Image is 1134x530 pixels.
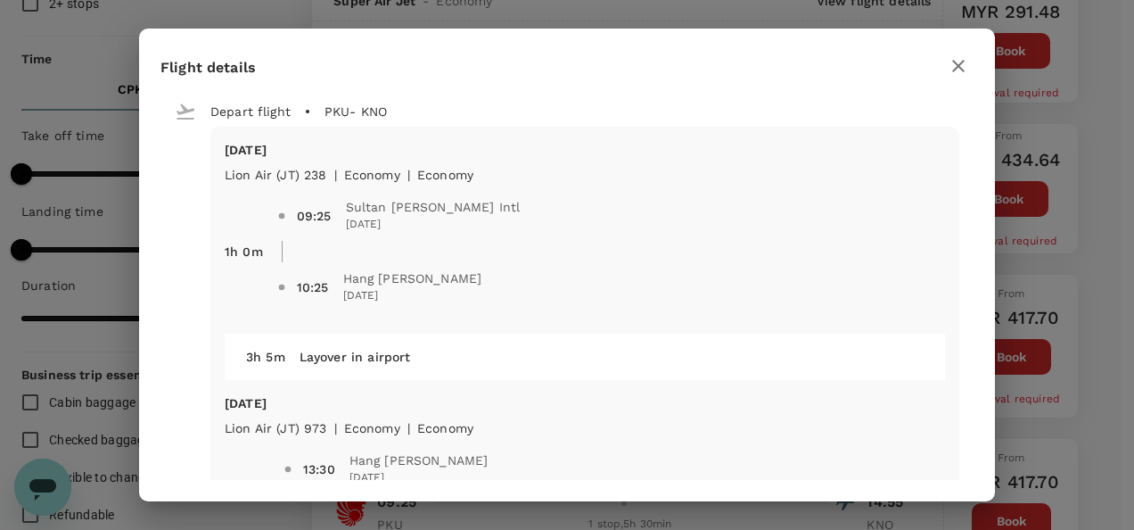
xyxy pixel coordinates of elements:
[407,421,410,435] span: |
[325,103,387,120] p: PKU - KNO
[349,469,489,487] span: [DATE]
[225,243,263,261] p: 1h 0m
[246,350,285,364] span: 3h 5m
[343,287,482,305] span: [DATE]
[225,141,945,159] p: [DATE]
[334,168,337,182] span: |
[346,198,521,216] span: Sultan [PERSON_NAME] Intl
[297,207,332,225] div: 09:25
[407,168,410,182] span: |
[303,460,335,478] div: 13:30
[225,166,327,184] p: Lion Air (JT) 238
[349,451,489,469] span: Hang [PERSON_NAME]
[344,419,400,437] p: economy
[343,269,482,287] span: Hang [PERSON_NAME]
[225,419,327,437] p: Lion Air (JT) 973
[160,59,256,76] span: Flight details
[344,166,400,184] p: economy
[225,394,945,412] p: [DATE]
[346,216,521,234] span: [DATE]
[417,419,473,437] p: Economy
[417,166,473,184] p: Economy
[210,103,291,120] p: Depart flight
[334,421,337,435] span: |
[297,278,329,296] div: 10:25
[300,350,411,364] span: Layover in airport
